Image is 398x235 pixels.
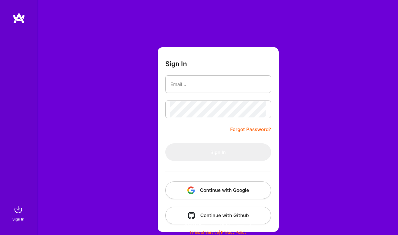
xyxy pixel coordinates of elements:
[165,143,271,161] button: Sign In
[12,216,24,222] div: Sign In
[13,13,25,24] img: logo
[188,212,195,219] img: icon
[165,181,271,199] button: Continue with Google
[230,126,271,133] a: Forgot Password?
[170,76,266,92] input: Email...
[189,230,247,235] span: |
[189,230,219,235] a: Terms of Service
[13,203,25,222] a: sign inSign In
[221,230,247,235] a: Privacy Policy
[165,207,271,224] button: Continue with Github
[38,218,398,233] div: © 2025 ATeams Inc., All rights reserved.
[187,186,195,194] img: icon
[165,60,187,68] h3: Sign In
[12,203,25,216] img: sign in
